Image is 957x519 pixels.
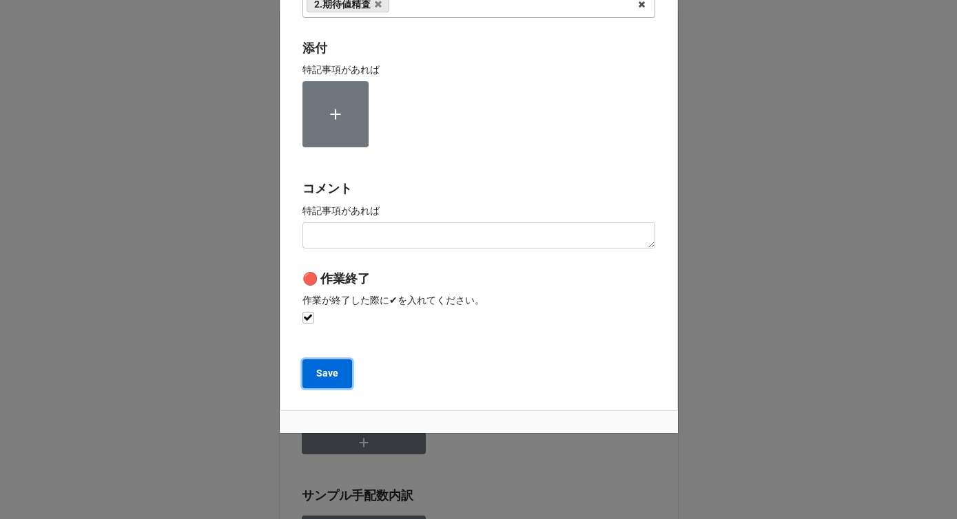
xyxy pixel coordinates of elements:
b: Save [316,366,338,381]
label: コメント [302,179,352,198]
label: 添付 [302,39,327,58]
p: 特記事項があれば [302,63,655,76]
p: 作業が終了した際に✔︎を入れてください。 [302,293,655,307]
label: 🔴 作業終了 [302,269,370,288]
button: Save [302,359,352,388]
p: 特記事項があれば [302,204,655,218]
